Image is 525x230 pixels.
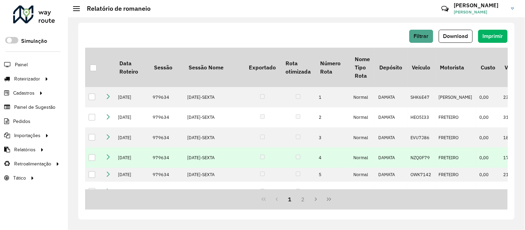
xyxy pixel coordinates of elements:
[184,147,244,167] td: [DATE]-SEXTA
[316,182,350,202] td: 6
[478,30,508,43] button: Imprimir
[13,89,35,97] span: Cadastros
[435,107,476,127] td: FRETEIRO
[350,147,375,167] td: Normal
[115,48,149,87] th: Data Roteiro
[443,33,468,39] span: Download
[407,182,435,202] td: DSO5A76
[14,132,40,139] span: Importações
[184,168,244,182] td: [DATE]-SEXTA
[149,168,184,182] td: 979634
[350,182,375,202] td: Normal
[115,107,149,127] td: [DATE]
[439,30,473,43] button: Download
[149,182,184,202] td: 979634
[476,182,500,202] td: 0,00
[115,147,149,167] td: [DATE]
[476,87,500,107] td: 0,00
[184,182,244,202] td: [DATE]-SEXTA
[184,87,244,107] td: [DATE]-SEXTA
[409,30,433,43] button: Filtrar
[316,127,350,147] td: 3
[184,107,244,127] td: [DATE]-SEXTA
[407,168,435,182] td: OWK7142
[316,147,350,167] td: 4
[476,127,500,147] td: 0,00
[115,168,149,182] td: [DATE]
[115,87,149,107] td: [DATE]
[435,127,476,147] td: FRETEIRO
[375,127,407,147] td: DAMATA
[435,147,476,167] td: FRETEIRO
[350,87,375,107] td: Normal
[21,37,47,45] label: Simulação
[454,2,506,9] h3: [PERSON_NAME]
[407,87,435,107] td: SHK6E47
[483,33,503,39] span: Imprimir
[435,48,476,87] th: Motorista
[283,193,297,206] button: 1
[149,127,184,147] td: 979634
[375,147,407,167] td: DAMATA
[375,87,407,107] td: DAMATA
[14,146,36,153] span: Relatórios
[350,168,375,182] td: Normal
[435,168,476,182] td: FRETEIRO
[149,48,184,87] th: Sessão
[316,87,350,107] td: 1
[407,48,435,87] th: Veículo
[437,1,452,16] a: Contato Rápido
[149,87,184,107] td: 979634
[350,48,375,87] th: Nome Tipo Rota
[115,182,149,202] td: [DATE]
[316,107,350,127] td: 2
[14,104,55,111] span: Painel de Sugestão
[316,168,350,182] td: 5
[350,127,375,147] td: Normal
[375,182,407,202] td: DAMATA
[14,75,40,83] span: Roteirizador
[184,48,244,87] th: Sessão Nome
[407,107,435,127] td: HEO5I33
[115,127,149,147] td: [DATE]
[15,61,28,68] span: Painel
[375,107,407,127] td: DAMATA
[435,182,476,202] td: FRETEIRO
[375,48,407,87] th: Depósito
[407,127,435,147] td: EVU7J86
[316,48,350,87] th: Número Rota
[14,160,51,167] span: Retroalimentação
[309,193,323,206] button: Next Page
[350,107,375,127] td: Normal
[149,147,184,167] td: 979634
[281,48,315,87] th: Rota otimizada
[13,118,30,125] span: Pedidos
[184,127,244,147] td: [DATE]-SEXTA
[297,193,310,206] button: 2
[454,9,506,15] span: [PERSON_NAME]
[244,48,281,87] th: Exportado
[13,174,26,182] span: Tático
[476,147,500,167] td: 0,00
[375,168,407,182] td: DAMATA
[80,5,151,12] h2: Relatório de romaneio
[149,107,184,127] td: 979634
[476,48,500,87] th: Custo
[476,107,500,127] td: 0,00
[476,168,500,182] td: 0,00
[323,193,336,206] button: Last Page
[414,33,429,39] span: Filtrar
[407,147,435,167] td: NZQ0F79
[435,87,476,107] td: [PERSON_NAME]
